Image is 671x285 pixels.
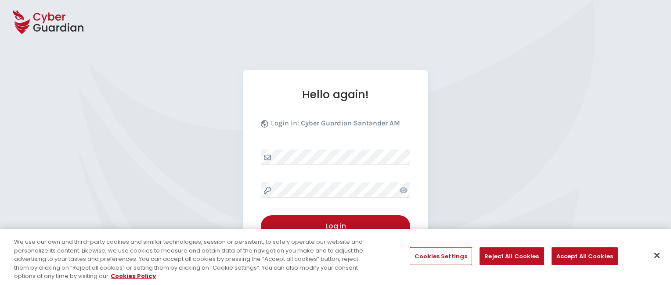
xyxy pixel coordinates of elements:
[261,88,410,101] h1: Hello again!
[480,247,544,266] button: Reject All Cookies
[301,119,400,127] b: Cyber Guardian Santander AM
[410,247,472,266] button: Cookies Settings, Opens the preference center dialog
[261,215,410,237] button: Log in
[111,272,156,280] a: More information about your privacy, opens in a new tab
[647,246,667,265] button: Close
[271,119,400,132] p: Login in:
[552,247,618,266] button: Accept All Cookies
[14,238,369,281] div: We use our own and third-party cookies and similar technologies, session or persistent, to safely...
[267,221,404,232] div: Log in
